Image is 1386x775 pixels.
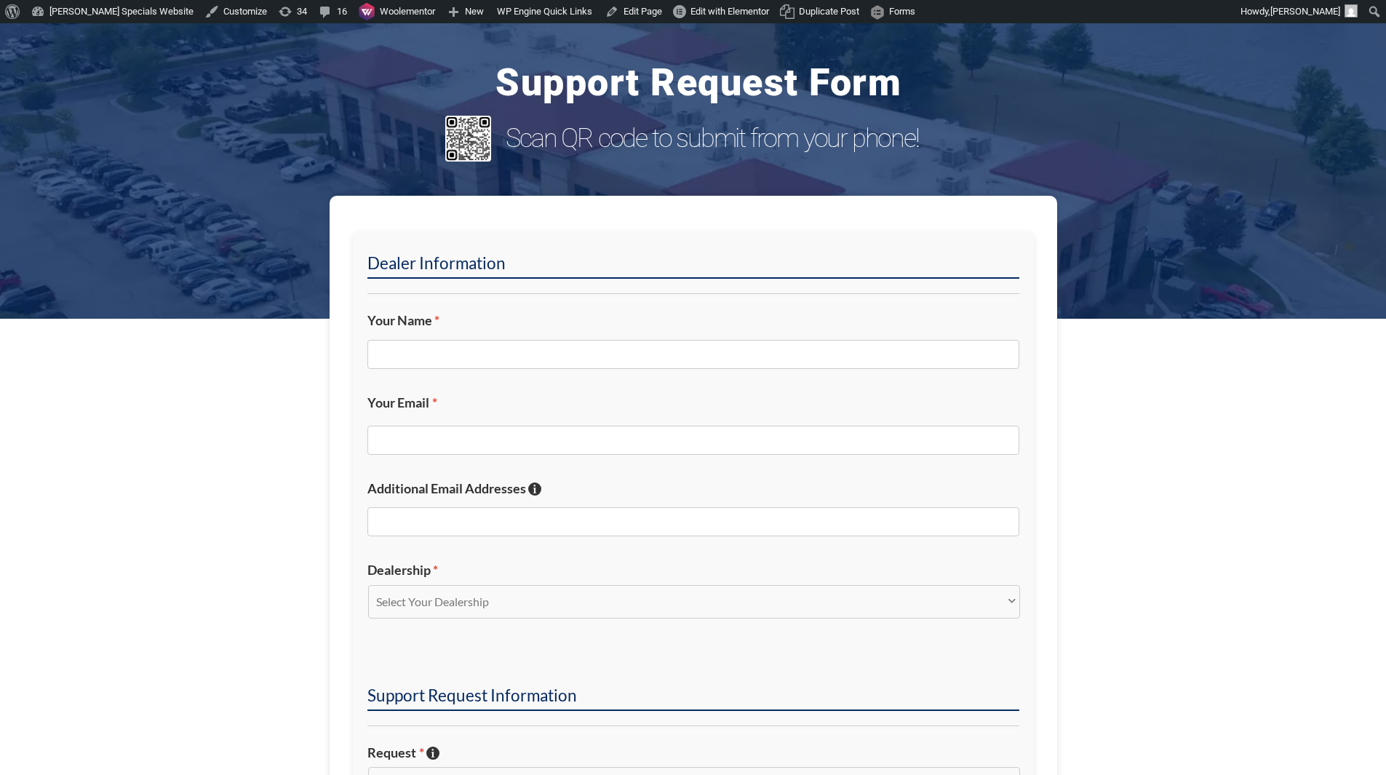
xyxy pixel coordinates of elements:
span: Request [367,744,424,760]
h2: Dealer Information [367,253,1019,279]
span: Edit with Elementor [690,6,769,17]
h2: Support Request Information [367,685,1019,711]
label: Dealership [367,562,1019,579]
h3: Support Request Form [109,64,1288,102]
label: Your Name [367,312,1019,329]
label: Your Email [367,394,1019,411]
span: Additional Email Addresses [367,480,526,496]
span: [PERSON_NAME] [1270,6,1340,17]
h3: Scan QR code to submit from your phone! [506,123,952,154]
